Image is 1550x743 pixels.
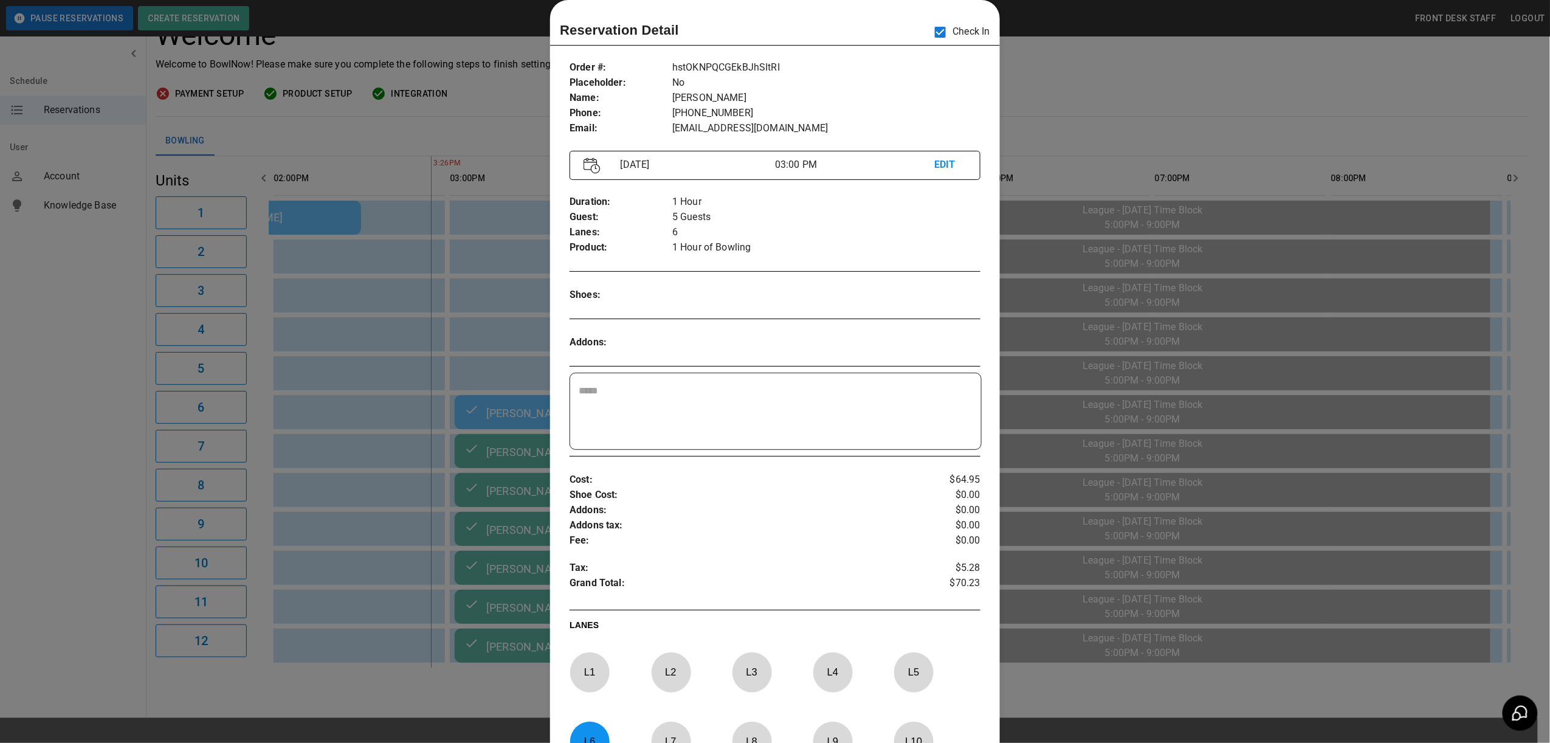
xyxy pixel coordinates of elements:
[934,157,966,173] p: EDIT
[570,240,672,255] p: Product :
[570,210,672,225] p: Guest :
[813,658,853,686] p: L 4
[672,195,980,210] p: 1 Hour
[912,488,980,503] p: $0.00
[570,561,912,576] p: Tax :
[570,518,912,533] p: Addons tax :
[672,121,980,136] p: [EMAIL_ADDRESS][DOMAIN_NAME]
[570,533,912,548] p: Fee :
[570,288,672,303] p: Shoes :
[560,20,679,40] p: Reservation Detail
[651,658,691,686] p: L 2
[912,503,980,518] p: $0.00
[912,576,980,594] p: $70.23
[672,240,980,255] p: 1 Hour of Bowling
[616,157,775,172] p: [DATE]
[570,225,672,240] p: Lanes :
[570,75,672,91] p: Placeholder :
[570,619,980,636] p: LANES
[672,210,980,225] p: 5 Guests
[912,472,980,488] p: $64.95
[570,488,912,503] p: Shoe Cost :
[894,658,934,686] p: L 5
[928,19,990,45] p: Check In
[672,60,980,75] p: hstOKNPQCGEkBJhSItRI
[912,533,980,548] p: $0.00
[570,472,912,488] p: Cost :
[570,503,912,518] p: Addons :
[912,561,980,576] p: $5.28
[672,225,980,240] p: 6
[570,195,672,210] p: Duration :
[732,658,772,686] p: L 3
[672,106,980,121] p: [PHONE_NUMBER]
[570,106,672,121] p: Phone :
[775,157,934,172] p: 03:00 PM
[570,576,912,594] p: Grand Total :
[570,60,672,75] p: Order # :
[672,91,980,106] p: [PERSON_NAME]
[584,157,601,174] img: Vector
[570,658,610,686] p: L 1
[570,91,672,106] p: Name :
[912,518,980,533] p: $0.00
[570,121,672,136] p: Email :
[672,75,980,91] p: No
[570,335,672,350] p: Addons :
